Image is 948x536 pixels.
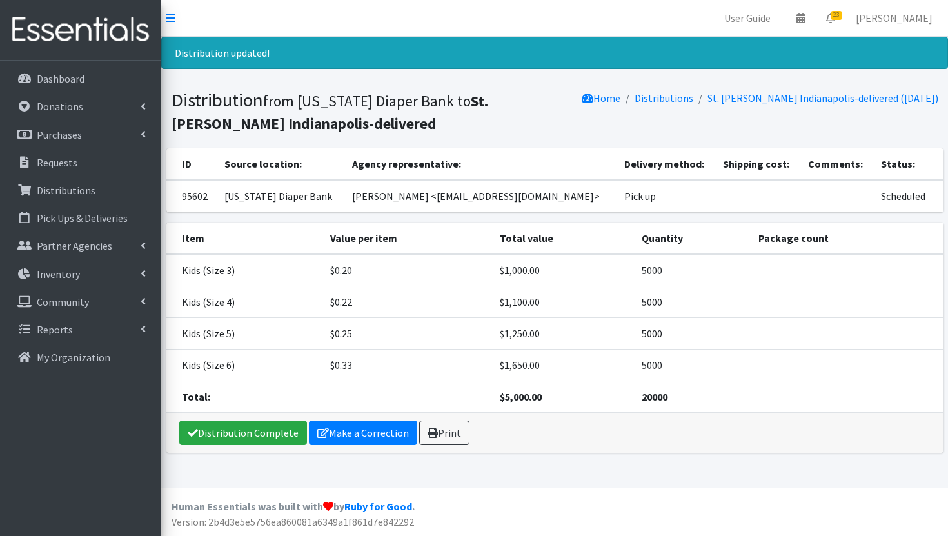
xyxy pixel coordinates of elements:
td: Scheduled [873,180,943,212]
th: Value per item [322,223,492,254]
a: Donations [5,94,156,119]
th: Status: [873,148,943,180]
td: $1,650.00 [492,350,634,381]
td: 5000 [634,350,751,381]
a: Purchases [5,122,156,148]
a: Inventory [5,261,156,287]
a: Dashboard [5,66,156,92]
a: Home [582,92,620,104]
a: Distributions [635,92,693,104]
a: Requests [5,150,156,175]
td: 5000 [634,254,751,286]
th: Delivery method: [617,148,715,180]
td: $0.22 [322,286,492,318]
strong: Total: [182,390,210,403]
small: from [US_STATE] Diaper Bank to [172,92,488,133]
a: Pick Ups & Deliveries [5,205,156,231]
td: $0.25 [322,318,492,350]
a: Distributions [5,177,156,203]
div: Distribution updated! [161,37,948,69]
th: Source location: [217,148,344,180]
td: $1,250.00 [492,318,634,350]
td: Kids (Size 4) [166,286,323,318]
a: Reports [5,317,156,342]
a: My Organization [5,344,156,370]
span: 23 [831,11,842,20]
p: Distributions [37,184,95,197]
h1: Distribution [172,89,550,134]
th: Package count [751,223,943,254]
b: St. [PERSON_NAME] Indianapolis-delivered [172,92,488,133]
th: Quantity [634,223,751,254]
p: Purchases [37,128,82,141]
td: $0.33 [322,350,492,381]
a: Distribution Complete [179,421,307,445]
th: Agency representative: [344,148,617,180]
p: Inventory [37,268,80,281]
a: Community [5,289,156,315]
span: Version: 2b4d3e5e5756ea860081a6349a1f861d7e842292 [172,515,414,528]
p: Requests [37,156,77,169]
p: Community [37,295,89,308]
td: Kids (Size 3) [166,254,323,286]
strong: $5,000.00 [500,390,542,403]
td: Kids (Size 5) [166,318,323,350]
p: Reports [37,323,73,336]
td: $0.20 [322,254,492,286]
td: [US_STATE] Diaper Bank [217,180,344,212]
a: St. [PERSON_NAME] Indianapolis-delivered ([DATE]) [707,92,938,104]
th: Comments: [800,148,873,180]
td: Kids (Size 6) [166,350,323,381]
td: $1,100.00 [492,286,634,318]
p: Donations [37,100,83,113]
strong: Human Essentials was built with by . [172,500,415,513]
td: [PERSON_NAME] <[EMAIL_ADDRESS][DOMAIN_NAME]> [344,180,617,212]
th: ID [166,148,217,180]
a: Ruby for Good [344,500,412,513]
p: Partner Agencies [37,239,112,252]
td: Pick up [617,180,715,212]
a: User Guide [714,5,781,31]
a: Print [419,421,469,445]
p: Dashboard [37,72,84,85]
a: [PERSON_NAME] [845,5,943,31]
th: Item [166,223,323,254]
td: 5000 [634,286,751,318]
a: Partner Agencies [5,233,156,259]
p: My Organization [37,351,110,364]
p: Pick Ups & Deliveries [37,212,128,224]
th: Total value [492,223,634,254]
a: 23 [816,5,845,31]
td: 95602 [166,180,217,212]
td: $1,000.00 [492,254,634,286]
strong: 20000 [642,390,667,403]
a: Make a Correction [309,421,417,445]
td: 5000 [634,318,751,350]
img: HumanEssentials [5,8,156,52]
th: Shipping cost: [715,148,800,180]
